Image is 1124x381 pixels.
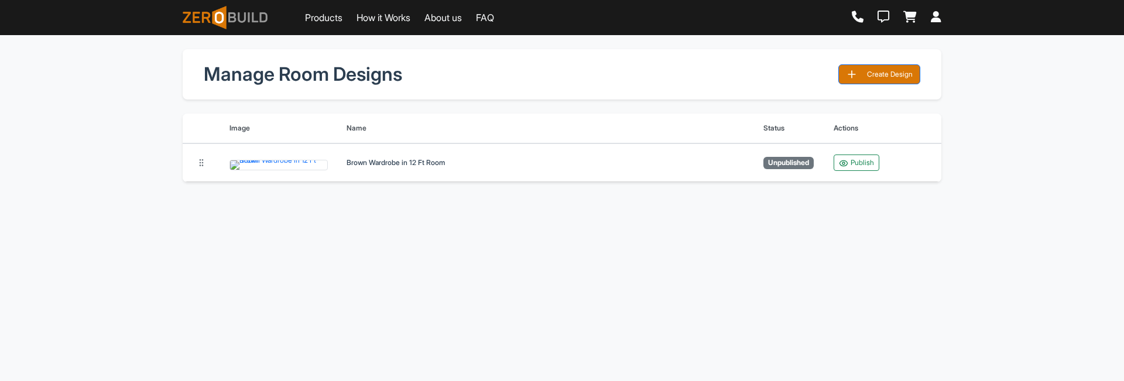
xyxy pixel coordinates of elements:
[220,114,337,143] th: Image
[229,160,328,170] img: Brown Wardrobe in 12 Ft Room
[931,11,941,24] a: Login
[204,63,824,85] h1: Manage Room Designs
[424,11,462,25] a: About us
[337,114,754,143] th: Name
[305,11,342,25] a: Products
[347,157,745,168] div: Brown Wardrobe in 12 Ft Room
[763,157,814,169] span: Unpublished
[476,11,494,25] a: FAQ
[834,155,879,171] button: Publish
[838,64,920,84] button: Create Design
[754,114,824,143] th: Status
[824,114,941,143] th: Actions
[357,11,410,25] a: How it Works
[183,6,268,29] img: ZeroBuild logo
